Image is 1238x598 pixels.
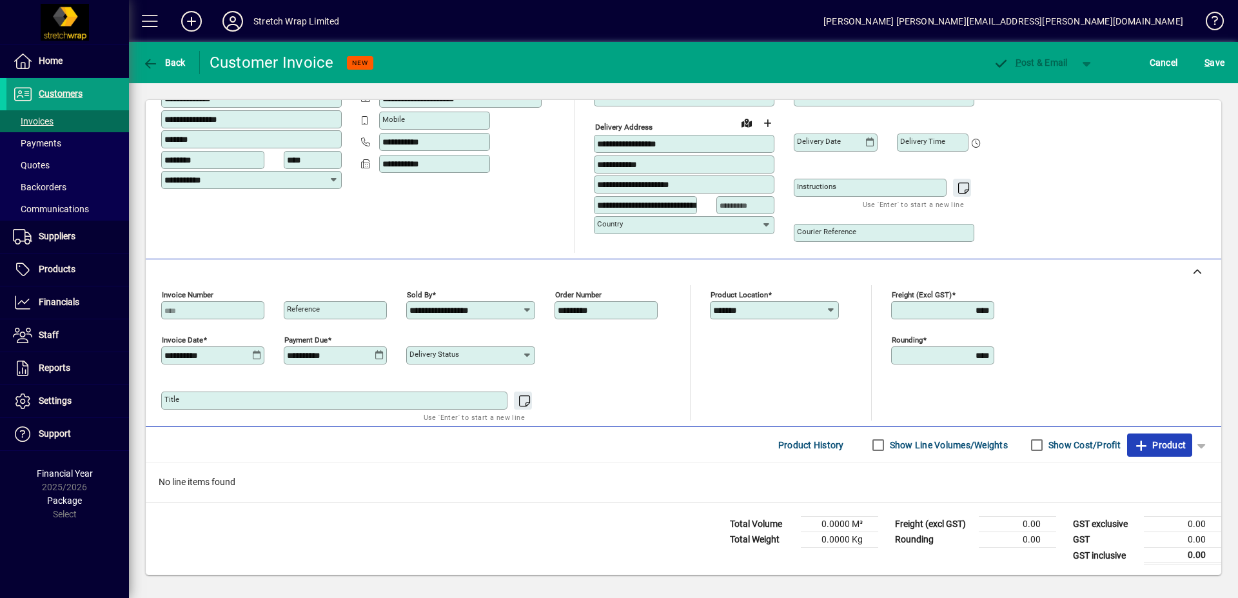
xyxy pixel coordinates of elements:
div: [PERSON_NAME] [PERSON_NAME][EMAIL_ADDRESS][PERSON_NAME][DOMAIN_NAME] [823,11,1183,32]
td: Total Volume [723,517,801,532]
span: Products [39,264,75,274]
span: Product History [778,435,844,455]
app-page-header-button: Back [129,51,200,74]
mat-label: Delivery status [409,350,459,359]
mat-label: Invoice number [162,290,213,299]
label: Show Line Volumes/Weights [887,439,1008,452]
mat-hint: Use 'Enter' to start a new line [863,197,964,212]
mat-label: Delivery time [900,137,945,146]
span: Staff [39,330,59,340]
div: No line items found [146,463,1221,502]
span: Payments [13,138,61,148]
mat-label: Courier Reference [797,227,856,236]
span: Back [142,57,186,68]
button: Choose address [757,113,778,134]
button: Product History [773,434,849,457]
span: NEW [352,59,368,67]
td: 0.00 [979,517,1056,532]
button: Back [139,51,189,74]
span: ave [1204,52,1224,73]
td: 0.00 [979,532,1056,548]
a: Invoices [6,110,129,132]
td: 0.00 [1144,548,1221,564]
span: Package [47,495,82,506]
span: Backorders [13,182,66,192]
mat-label: Product location [711,290,768,299]
div: Stretch Wrap Limited [253,11,340,32]
span: Invoices [13,116,54,126]
span: Support [39,428,71,439]
span: Customers [39,88,83,99]
td: GST [1066,532,1144,548]
mat-label: Instructions [797,182,836,191]
mat-hint: Use 'Enter' to start a new line [424,410,525,424]
td: GST inclusive [1066,548,1144,564]
span: Financial Year [37,468,93,479]
span: Reports [39,363,70,373]
mat-label: Country [597,219,623,228]
a: Staff [6,319,129,352]
a: Knowledge Base [1196,3,1222,45]
button: Profile [212,10,253,33]
mat-label: Mobile [382,115,405,124]
a: Payments [6,132,129,154]
button: Save [1201,51,1228,74]
label: Show Cost/Profit [1046,439,1121,452]
td: Rounding [889,532,979,548]
a: Home [6,45,129,77]
span: Product [1134,435,1186,455]
span: Suppliers [39,231,75,241]
td: 0.0000 Kg [801,532,878,548]
a: Support [6,418,129,450]
button: Add [171,10,212,33]
mat-label: Freight (excl GST) [892,290,952,299]
div: Customer Invoice [210,52,334,73]
a: View on map [736,112,757,133]
mat-label: Order number [555,290,602,299]
mat-label: Payment due [284,335,328,344]
mat-label: Delivery date [797,137,841,146]
span: Quotes [13,160,50,170]
button: Cancel [1146,51,1181,74]
td: 0.00 [1144,517,1221,532]
span: Home [39,55,63,66]
mat-label: Title [164,395,179,404]
span: Settings [39,395,72,406]
span: ost & Email [993,57,1068,68]
button: Post & Email [987,51,1074,74]
a: Backorders [6,176,129,198]
td: 0.00 [1144,532,1221,548]
td: GST exclusive [1066,517,1144,532]
a: Settings [6,385,129,417]
td: 0.0000 M³ [801,517,878,532]
a: Financials [6,286,129,319]
mat-label: Invoice date [162,335,203,344]
td: Total Weight [723,532,801,548]
a: Reports [6,352,129,384]
a: Quotes [6,154,129,176]
mat-label: Rounding [892,335,923,344]
span: Financials [39,297,79,307]
span: S [1204,57,1210,68]
a: Communications [6,198,129,220]
span: Communications [13,204,89,214]
mat-label: Sold by [407,290,432,299]
a: Products [6,254,129,286]
td: Freight (excl GST) [889,517,979,532]
button: Product [1127,434,1192,457]
span: Cancel [1150,52,1178,73]
a: Suppliers [6,221,129,253]
mat-label: Reference [287,304,320,314]
span: P [1016,57,1021,68]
